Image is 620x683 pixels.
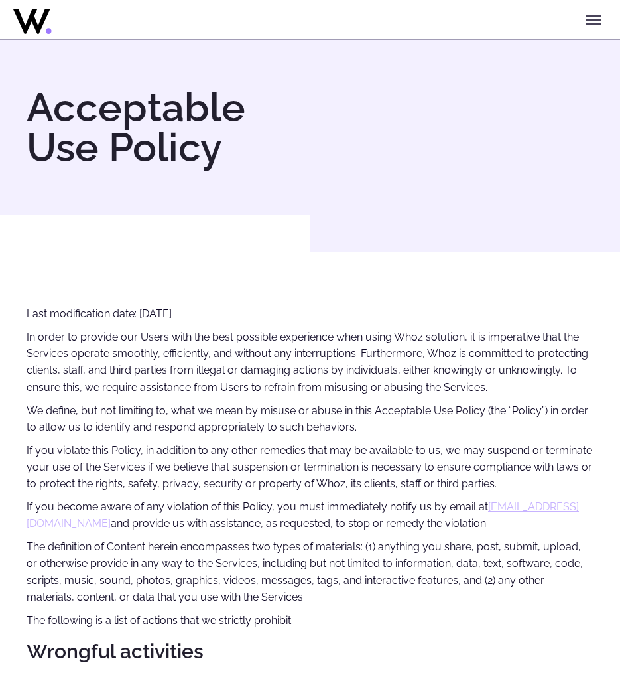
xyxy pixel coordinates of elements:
[27,305,593,322] p: Last modification date: [DATE]
[27,329,593,396] p: In order to provide our Users with the best possible experience when using Whoz solution, it is i...
[27,498,593,532] p: If you become aware of any violation of this Policy, you must immediately notify us by email at a...
[27,88,304,167] h1: Acceptable Use Policy
[27,612,593,629] p: The following is a list of actions that we strictly prohibit:
[27,641,593,662] h2: Wrongful activities
[27,538,593,605] p: The definition of Content herein encompasses two types of materials: (1) anything you share, post...
[27,442,593,493] p: If you violate this Policy, in addition to any other remedies that may be available to us, we may...
[580,7,607,33] button: Toggle menu
[27,402,593,436] p: We define, but not limiting to, what we mean by misuse or abuse in this Acceptable Use Policy (th...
